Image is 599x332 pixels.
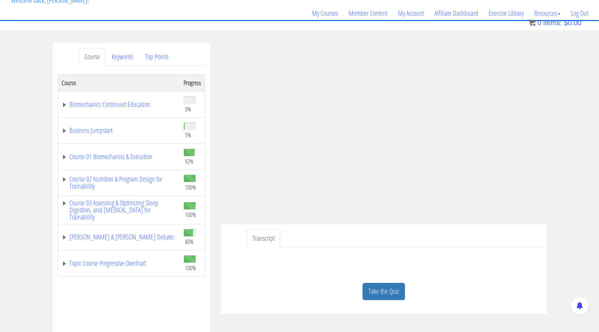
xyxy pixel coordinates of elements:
[62,199,177,221] a: Course 03 Assessing & Optimizing Sleep Digestion, and [MEDICAL_DATA] for Trainability
[62,101,177,108] a: Biomechanics Continued Education
[537,19,541,27] span: 0
[62,127,177,134] a: Business Jumpstart
[62,176,177,190] a: Course 02 Nutrition & Program Design for Trainability
[529,19,536,26] img: icon11.png
[185,131,191,139] span: 5%
[180,74,205,91] th: Progress
[79,48,105,66] a: Course
[62,153,177,160] a: Course 01 Biomechanics & Execution
[185,157,194,165] span: 92%
[363,283,405,300] a: Take the Quiz
[564,19,581,27] bdi: 0.00
[185,211,196,218] span: 100%
[543,19,562,27] span: items:
[106,48,139,66] a: Keywords
[185,264,196,272] span: 100%
[62,260,177,267] a: Topic Course Progressive Overload
[185,238,194,245] span: 80%
[247,230,280,248] a: Transcript
[564,19,568,27] span: $
[58,74,180,91] th: Course
[139,48,174,66] a: Top Points
[62,233,177,240] a: [PERSON_NAME] & [PERSON_NAME] Debate:
[185,183,196,191] span: 100%
[529,19,581,27] a: 0 items: $0.00
[185,105,191,113] span: 0%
